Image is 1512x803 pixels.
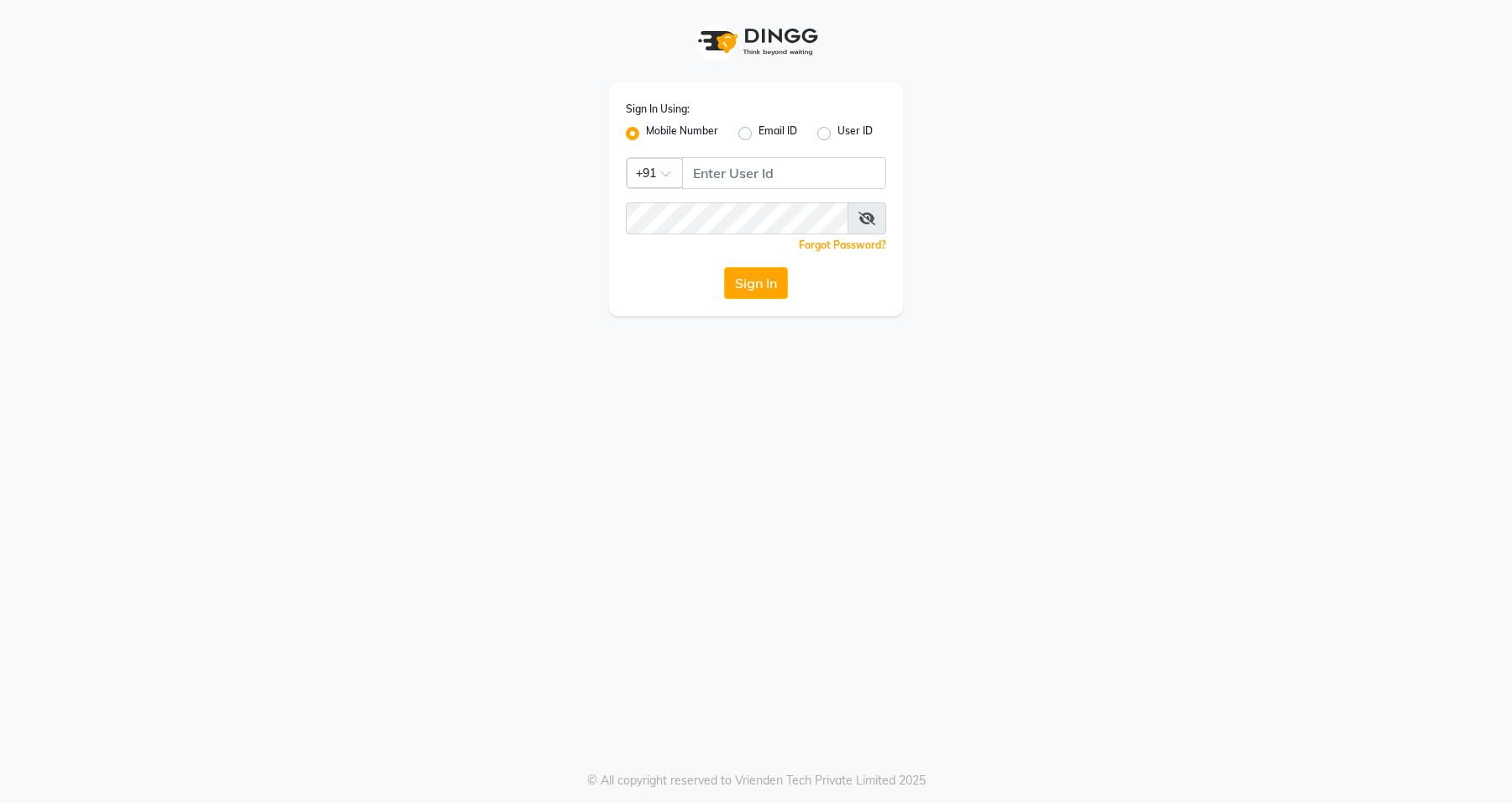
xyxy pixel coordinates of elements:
label: Sign In Using: [626,102,690,117]
input: Username [682,157,886,189]
label: User ID [837,123,873,144]
input: Username [626,202,848,234]
label: Mobile Number [646,123,718,144]
button: Sign In [724,267,788,299]
a: Forgot Password? [799,239,886,251]
label: Email ID [759,123,797,144]
img: logo1.svg [689,17,823,66]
